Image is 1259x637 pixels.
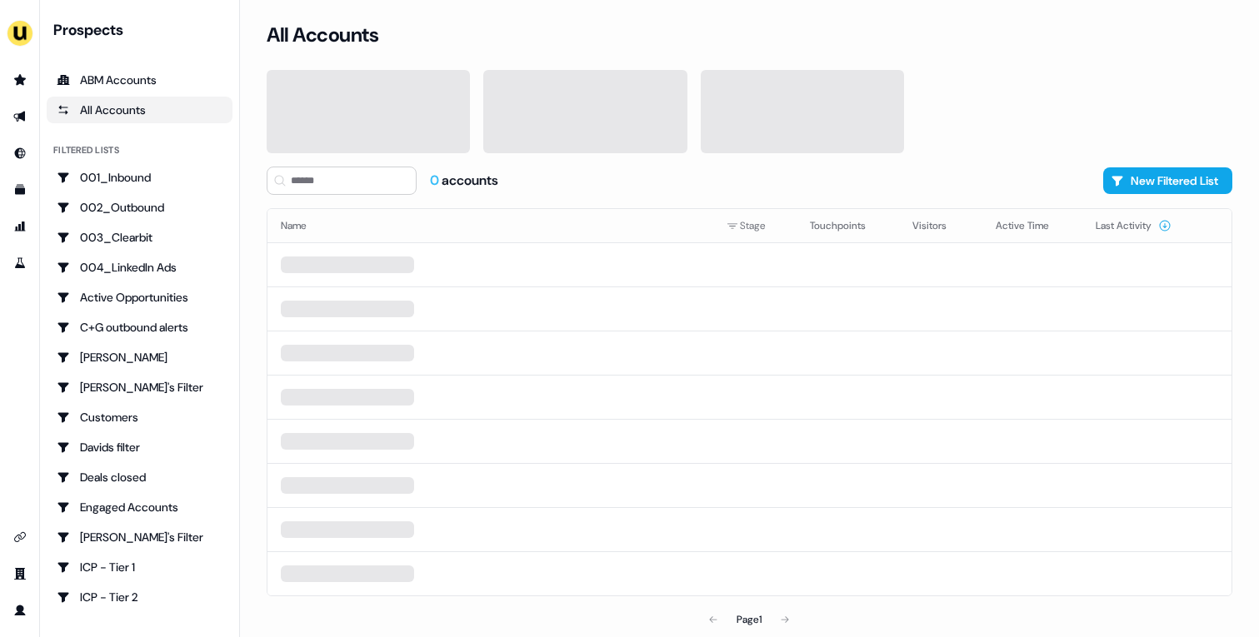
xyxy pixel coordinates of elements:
[47,464,232,490] a: Go to Deals closed
[7,524,33,550] a: Go to integrations
[47,97,232,123] a: All accounts
[53,143,119,157] div: Filtered lists
[7,67,33,93] a: Go to prospects
[727,217,783,234] div: Stage
[47,164,232,191] a: Go to 001_Inbound
[47,434,232,460] a: Go to Davids filter
[267,22,378,47] h3: All Accounts
[57,559,222,575] div: ICP - Tier 1
[57,259,222,276] div: 004_LinkedIn Ads
[1103,167,1232,194] button: New Filtered List
[912,211,967,241] button: Visitors
[996,211,1069,241] button: Active Time
[7,213,33,240] a: Go to attribution
[737,611,762,628] div: Page 1
[267,209,713,242] th: Name
[47,194,232,221] a: Go to 002_Outbound
[57,379,222,396] div: [PERSON_NAME]'s Filter
[47,524,232,550] a: Go to Geneviève's Filter
[47,314,232,341] a: Go to C+G outbound alerts
[57,199,222,216] div: 002_Outbound
[57,589,222,605] div: ICP - Tier 2
[1096,211,1172,241] button: Last Activity
[57,102,222,118] div: All Accounts
[57,229,222,246] div: 003_Clearbit
[7,140,33,167] a: Go to Inbound
[7,177,33,203] a: Go to templates
[7,560,33,587] a: Go to team
[47,374,232,401] a: Go to Charlotte's Filter
[7,597,33,624] a: Go to profile
[47,494,232,520] a: Go to Engaged Accounts
[47,554,232,580] a: Go to ICP - Tier 1
[430,172,442,189] span: 0
[57,72,222,88] div: ABM Accounts
[57,469,222,485] div: Deals closed
[47,224,232,251] a: Go to 003_Clearbit
[57,289,222,306] div: Active Opportunities
[47,254,232,281] a: Go to 004_LinkedIn Ads
[57,169,222,186] div: 001_Inbound
[7,250,33,276] a: Go to experiments
[430,172,498,190] div: accounts
[57,409,222,425] div: Customers
[57,499,222,515] div: Engaged Accounts
[57,319,222,336] div: C+G outbound alerts
[57,439,222,455] div: Davids filter
[47,67,232,93] a: ABM Accounts
[57,349,222,366] div: [PERSON_NAME]
[47,584,232,610] a: Go to ICP - Tier 2
[57,529,222,545] div: [PERSON_NAME]'s Filter
[47,284,232,311] a: Go to Active Opportunities
[47,404,232,430] a: Go to Customers
[47,344,232,371] a: Go to Charlotte Stone
[7,103,33,130] a: Go to outbound experience
[810,211,886,241] button: Touchpoints
[53,20,232,40] div: Prospects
